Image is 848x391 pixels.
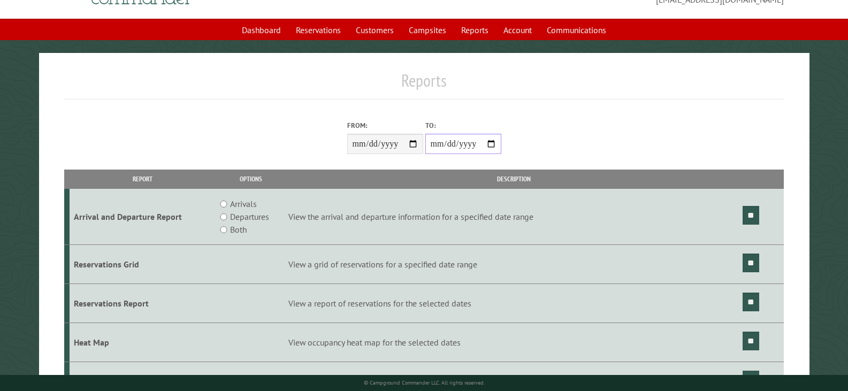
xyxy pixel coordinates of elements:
[347,120,423,131] label: From:
[235,20,287,40] a: Dashboard
[349,20,400,40] a: Customers
[70,323,216,362] td: Heat Map
[402,20,453,40] a: Campsites
[425,120,501,131] label: To:
[216,170,286,188] th: Options
[286,323,741,362] td: View occupancy heat map for the selected dates
[230,223,247,236] label: Both
[70,283,216,323] td: Reservations Report
[70,189,216,245] td: Arrival and Departure Report
[230,197,257,210] label: Arrivals
[286,189,741,245] td: View the arrival and departure information for a specified date range
[289,20,347,40] a: Reservations
[64,70,784,99] h1: Reports
[286,245,741,284] td: View a grid of reservations for a specified date range
[540,20,613,40] a: Communications
[70,245,216,284] td: Reservations Grid
[230,210,269,223] label: Departures
[286,170,741,188] th: Description
[286,283,741,323] td: View a report of reservations for the selected dates
[497,20,538,40] a: Account
[70,170,216,188] th: Report
[364,379,485,386] small: © Campground Commander LLC. All rights reserved.
[455,20,495,40] a: Reports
